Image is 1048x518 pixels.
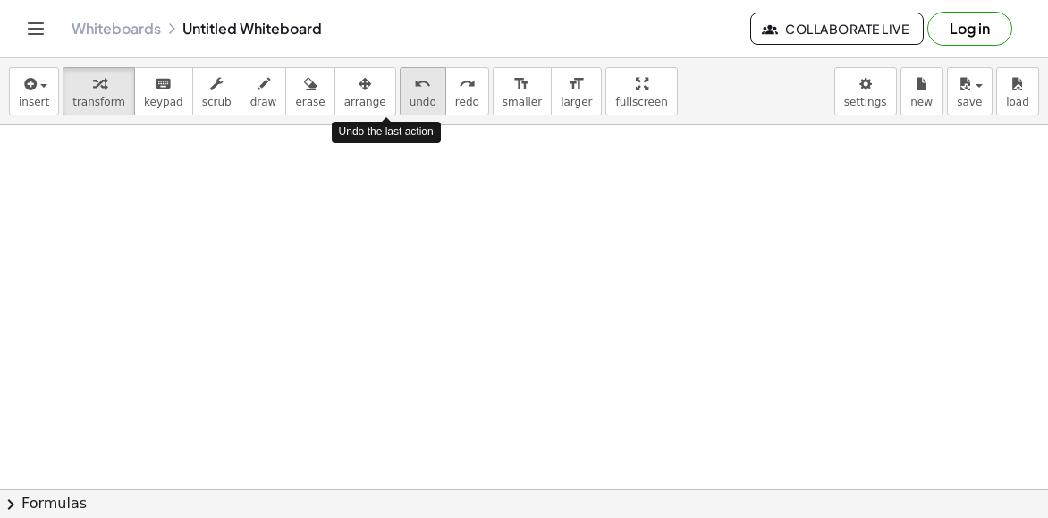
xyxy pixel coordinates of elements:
button: Toggle navigation [21,14,50,43]
span: redo [455,96,479,108]
div: Undo the last action [332,122,441,142]
button: arrange [334,67,396,115]
span: draw [250,96,277,108]
button: scrub [192,67,241,115]
span: fullscreen [615,96,667,108]
span: erase [295,96,325,108]
button: load [996,67,1039,115]
button: save [947,67,993,115]
span: keypad [144,96,183,108]
button: erase [285,67,334,115]
i: format_size [513,73,530,95]
button: keyboardkeypad [134,67,193,115]
a: Whiteboards [72,20,161,38]
i: keyboard [155,73,172,95]
button: Log in [927,12,1012,46]
i: format_size [568,73,585,95]
span: arrange [344,96,386,108]
span: Collaborate Live [765,21,909,37]
span: load [1006,96,1029,108]
span: insert [19,96,49,108]
span: larger [561,96,592,108]
button: redoredo [445,67,489,115]
button: undoundo [400,67,446,115]
button: settings [834,67,897,115]
i: undo [414,73,431,95]
span: scrub [202,96,232,108]
button: fullscreen [605,67,677,115]
button: format_sizesmaller [493,67,552,115]
span: save [957,96,982,108]
button: transform [63,67,135,115]
button: insert [9,67,59,115]
i: redo [459,73,476,95]
span: new [910,96,933,108]
button: new [900,67,943,115]
span: settings [844,96,887,108]
span: undo [410,96,436,108]
button: draw [241,67,287,115]
button: Collaborate Live [750,13,924,45]
button: format_sizelarger [551,67,602,115]
span: smaller [503,96,542,108]
span: transform [72,96,125,108]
